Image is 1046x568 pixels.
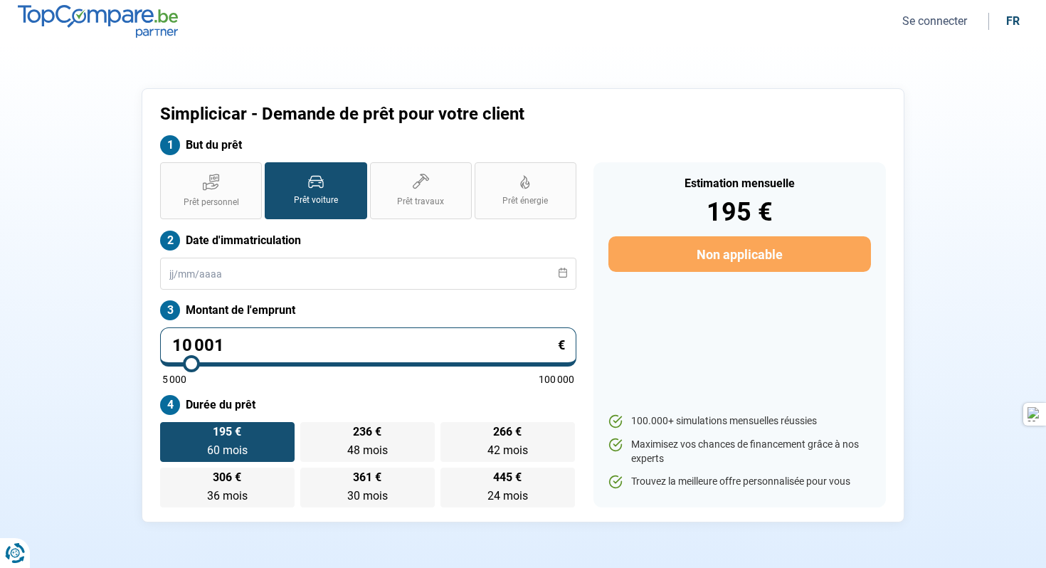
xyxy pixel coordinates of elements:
[608,199,871,225] div: 195 €
[207,489,248,503] span: 36 mois
[898,14,971,28] button: Se connecter
[294,194,338,206] span: Prêt voiture
[18,5,178,37] img: TopCompare.be
[608,438,871,466] li: Maximisez vos chances de financement grâce à nos experts
[493,426,522,438] span: 266 €
[162,374,186,384] span: 5 000
[160,395,576,415] label: Durée du prêt
[608,475,871,489] li: Trouvez la meilleure offre personnalisée pour vous
[347,489,388,503] span: 30 mois
[608,178,871,189] div: Estimation mensuelle
[353,426,381,438] span: 236 €
[160,104,700,125] h1: Simplicicar - Demande de prêt pour votre client
[493,472,522,483] span: 445 €
[1006,14,1020,28] div: fr
[487,489,528,503] span: 24 mois
[487,443,528,457] span: 42 mois
[207,443,248,457] span: 60 mois
[347,443,388,457] span: 48 mois
[558,339,565,352] span: €
[502,195,548,207] span: Prêt énergie
[213,426,241,438] span: 195 €
[608,236,871,272] button: Non applicable
[160,300,576,320] label: Montant de l'emprunt
[213,472,241,483] span: 306 €
[397,196,444,208] span: Prêt travaux
[353,472,381,483] span: 361 €
[608,414,871,428] li: 100.000+ simulations mensuelles réussies
[539,374,574,384] span: 100 000
[160,231,576,251] label: Date d'immatriculation
[160,135,576,155] label: But du prêt
[184,196,239,209] span: Prêt personnel
[160,258,576,290] input: jj/mm/aaaa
